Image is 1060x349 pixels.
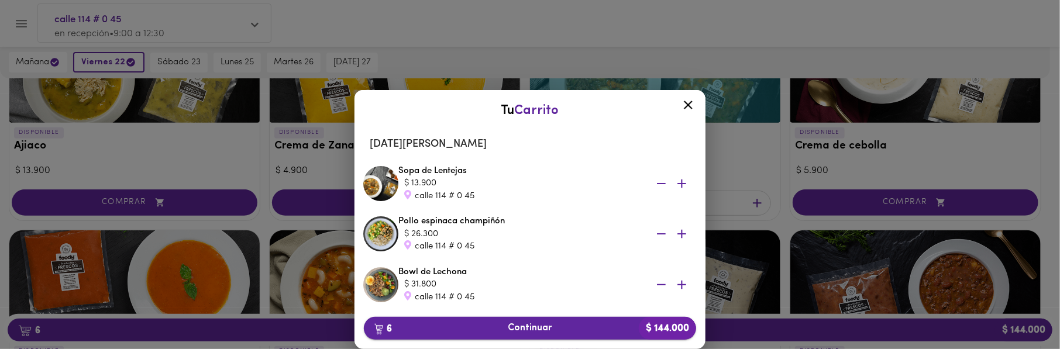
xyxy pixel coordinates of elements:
span: Carrito [515,104,559,118]
div: Sopa de Lentejas [398,165,697,202]
div: calle 114 # 0 45 [404,291,638,303]
iframe: Messagebird Livechat Widget [992,281,1048,337]
div: calle 114 # 0 45 [404,190,638,202]
div: Bowl de Lechona [398,266,697,303]
span: Continuar [373,323,687,334]
img: cart.png [374,323,383,335]
b: $ 144.000 [639,317,696,340]
b: 6 [367,321,399,336]
div: calle 114 # 0 45 [404,240,638,253]
button: 6Continuar$ 144.000 [364,317,696,340]
div: $ 13.900 [404,177,638,189]
img: Sopa de Lentejas [363,166,398,201]
div: $ 31.800 [404,278,638,291]
div: Pollo espinaca champiñón [398,215,697,253]
div: $ 26.300 [404,228,638,240]
div: Tu [366,102,694,120]
li: [DATE][PERSON_NAME] [360,130,700,158]
img: Bowl de Lechona [363,267,398,302]
img: Pollo espinaca champiñón [363,216,398,251]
